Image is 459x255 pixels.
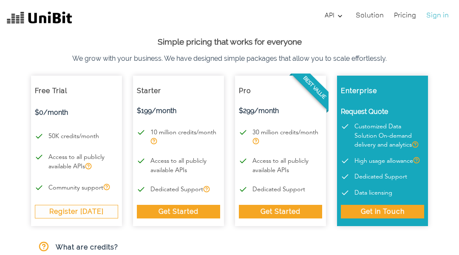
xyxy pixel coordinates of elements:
[137,185,220,195] p: Dedicated Support
[391,6,419,23] a: Pricing
[7,10,72,27] img: UniBit Logo
[341,157,424,166] p: High usage allowance
[35,108,118,116] h4: $0/month
[239,107,322,115] h4: $299/month
[291,64,338,110] span: Best Value
[137,157,220,175] p: Access to all publicly available APIs
[239,128,322,147] p: 30 million credits/month
[32,54,427,64] p: We grow with your business. We have designed simple packages that allow you to scale effortlessly.
[423,6,452,23] a: Sign in
[35,153,118,171] p: Access to all publicly available APIs
[137,80,220,95] h6: Starter
[35,132,118,142] p: 50K credits/month
[352,6,387,23] a: Solution
[341,189,424,198] p: Data licensing
[341,173,424,182] p: Dedicated Support
[239,80,322,95] h6: Pro
[239,157,322,175] p: Access to all publicly available APIs
[137,205,220,218] div: Get Started
[35,184,118,193] p: Community support
[239,185,322,195] p: Dedicated Support
[137,107,220,115] h4: $199/month
[239,205,322,218] div: Get Started
[361,207,405,215] a: Get in Touch
[341,108,424,116] h4: Request Quote
[137,128,220,147] p: 10 million credits/month
[32,37,427,47] h1: Simple pricing that works for everyone
[341,122,424,150] p: Customized Data Solution On-demand delivery and analytics
[341,80,424,95] h6: Enterprise
[35,80,118,95] h6: Free Trial
[35,205,118,218] div: Register [DATE]
[321,6,349,23] a: API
